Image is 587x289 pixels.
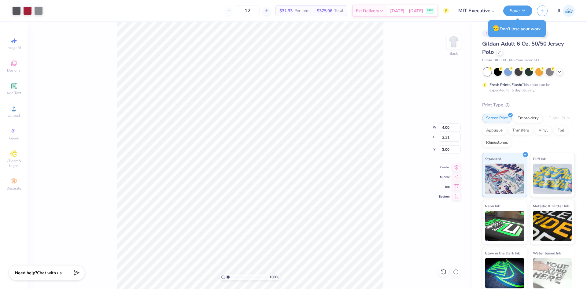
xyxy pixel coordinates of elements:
strong: Fresh Prints Flash: [489,82,522,87]
div: Screen Print [482,114,512,123]
span: Neon Ink [485,203,500,209]
button: Save [503,6,532,16]
span: Top [439,185,450,189]
span: Decorate [6,186,21,191]
div: Digital Print [545,114,574,123]
img: Water based Ink [533,258,572,288]
span: Chat with us. [37,270,63,276]
div: Transfers [508,126,533,135]
div: Print Type [482,102,575,109]
span: Center [439,165,450,169]
div: Don’t lose your work. [488,20,546,37]
span: Image AI [7,45,21,50]
span: # G880 [495,58,506,63]
input: – – [236,5,260,16]
span: Gildan [482,58,492,63]
span: Add Text [6,91,21,95]
span: JL [557,7,561,14]
span: 100 % [269,274,279,280]
span: Water based Ink [533,250,561,256]
span: Designs [7,68,20,73]
div: Foil [554,126,568,135]
span: Greek [9,136,19,141]
span: Clipart & logos [3,158,24,168]
div: Embroidery [514,114,543,123]
span: $375.96 [317,8,332,14]
span: Upload [8,113,20,118]
span: Glow in the Dark Ink [485,250,520,256]
div: Rhinestones [482,138,512,147]
span: Bottom [439,195,450,199]
span: Gildan Adult 6 Oz. 50/50 Jersey Polo [482,40,564,56]
input: Untitled Design [454,5,499,17]
span: Middle [439,175,450,179]
img: Jairo Laqui [563,5,575,17]
span: Metallic & Glitter Ink [533,203,569,209]
div: Applique [482,126,507,135]
span: Minimum Order: 24 + [509,58,540,63]
span: Standard [485,156,501,162]
span: 😥 [492,24,500,32]
div: # 515169A [482,30,507,37]
span: FREE [427,9,433,13]
img: Neon Ink [485,211,524,241]
img: Puff Ink [533,164,572,194]
img: Glow in the Dark Ink [485,258,524,288]
div: Vinyl [535,126,552,135]
img: Back [448,35,460,48]
span: Puff Ink [533,156,546,162]
span: $31.33 [279,8,293,14]
strong: Need help? [15,270,37,276]
img: Metallic & Glitter Ink [533,211,572,241]
span: Per Item [294,8,309,14]
span: Total [334,8,343,14]
a: JL [557,5,575,17]
span: [DATE] - [DATE] [390,8,423,14]
img: Standard [485,164,524,194]
div: Back [450,51,458,56]
div: This color can be expedited for 5 day delivery. [489,82,565,93]
span: Est. Delivery [356,8,379,14]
